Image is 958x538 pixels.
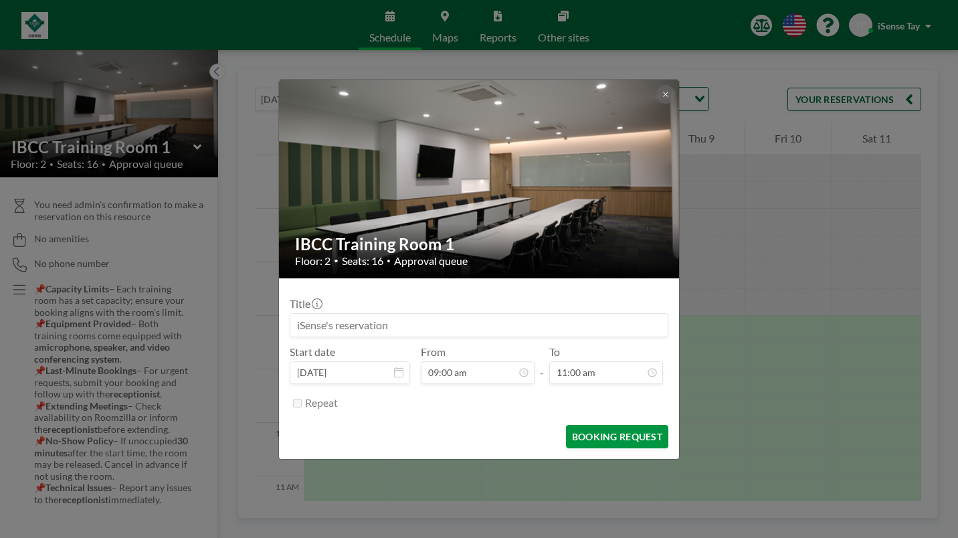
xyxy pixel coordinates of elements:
input: iSense's reservation [290,314,668,337]
label: Title [290,297,321,310]
button: BOOKING REQUEST [566,425,668,448]
span: Floor: 2 [295,254,330,268]
img: 537.JPG [279,45,680,312]
span: Approval queue [394,254,468,268]
label: To [549,345,560,359]
span: • [387,256,391,265]
label: Start date [290,345,335,359]
label: From [421,345,446,359]
span: • [334,256,339,266]
span: - [540,350,544,379]
span: Seats: 16 [342,254,383,268]
h2: IBCC Training Room 1 [295,234,664,254]
label: Repeat [305,396,338,410]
